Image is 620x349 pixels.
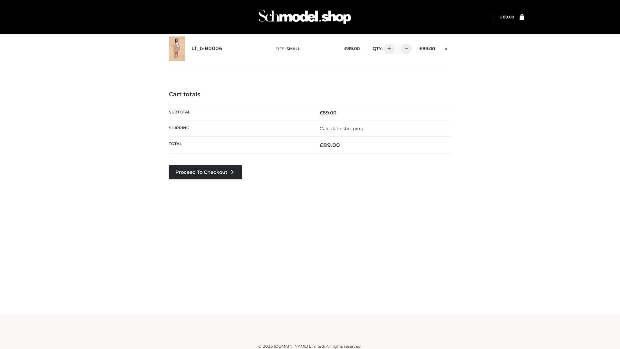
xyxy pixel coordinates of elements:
p: size : [276,46,334,52]
th: Shipping [169,121,310,136]
th: Total [169,137,310,154]
a: Proceed to Checkout [169,165,242,179]
a: Calculate shipping [320,126,364,132]
img: LT_b-B0006 - SMALL [169,37,185,61]
th: Subtotal [169,105,310,121]
a: LT_b-B0006 [191,46,222,52]
bdi: 89.00 [500,15,514,19]
span: £ [344,46,347,51]
bdi: 89.00 [344,46,360,51]
span: £ [500,15,503,19]
span: £ [419,46,422,51]
a: Remove this item [441,44,451,52]
bdi: 89.00 [419,46,435,51]
a: £89.00 [500,15,514,19]
div: QTY: [366,44,409,54]
span: £ [320,142,323,148]
span: SMALL [286,46,300,51]
bdi: 89.00 [320,110,336,116]
img: Schmodel Admin 964 [256,4,353,30]
span: £ [320,110,323,116]
h4: Cart totals [169,91,451,98]
bdi: 89.00 [320,142,340,148]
